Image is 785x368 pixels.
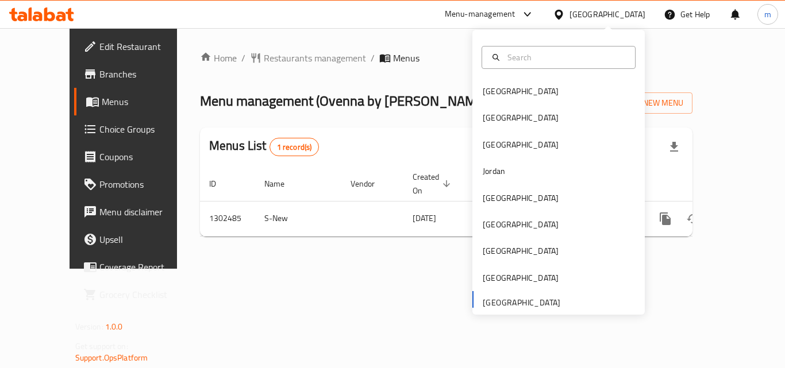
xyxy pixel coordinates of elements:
[483,218,559,231] div: [GEOGRAPHIC_DATA]
[483,85,559,98] div: [GEOGRAPHIC_DATA]
[200,51,692,65] nav: breadcrumb
[74,115,201,143] a: Choice Groups
[74,171,201,198] a: Promotions
[393,51,420,65] span: Menus
[99,205,191,219] span: Menu disclaimer
[74,281,201,308] a: Grocery Checklist
[413,211,436,226] span: [DATE]
[351,177,390,191] span: Vendor
[74,226,201,253] a: Upsell
[445,7,515,21] div: Menu-management
[483,272,559,284] div: [GEOGRAPHIC_DATA]
[764,8,771,21] span: m
[371,51,375,65] li: /
[483,138,559,151] div: [GEOGRAPHIC_DATA]
[75,339,128,354] span: Get support on:
[483,165,505,177] div: Jordan
[255,201,341,236] td: S-New
[75,319,103,334] span: Version:
[209,137,319,156] h2: Menus List
[613,96,683,110] span: Add New Menu
[679,205,707,233] button: Change Status
[200,51,237,65] a: Home
[99,233,191,246] span: Upsell
[99,67,191,81] span: Branches
[250,51,366,65] a: Restaurants management
[264,51,366,65] span: Restaurants management
[102,95,191,109] span: Menus
[74,88,201,115] a: Menus
[200,88,492,114] span: Menu management ( Ovenna by [PERSON_NAME] )
[241,51,245,65] li: /
[569,8,645,21] div: [GEOGRAPHIC_DATA]
[99,40,191,53] span: Edit Restaurant
[75,350,148,365] a: Support.OpsPlatform
[74,253,201,281] a: Coverage Report
[99,260,191,274] span: Coverage Report
[74,198,201,226] a: Menu disclaimer
[503,51,628,64] input: Search
[270,142,319,153] span: 1 record(s)
[264,177,299,191] span: Name
[660,133,688,161] div: Export file
[99,288,191,301] span: Grocery Checklist
[209,177,231,191] span: ID
[483,245,559,257] div: [GEOGRAPHIC_DATA]
[99,177,191,191] span: Promotions
[413,170,454,197] span: Created On
[105,319,123,334] span: 1.0.0
[483,192,559,204] div: [GEOGRAPHIC_DATA]
[200,201,255,236] td: 1302485
[270,138,320,156] div: Total records count
[99,150,191,164] span: Coupons
[483,111,559,124] div: [GEOGRAPHIC_DATA]
[74,33,201,60] a: Edit Restaurant
[652,205,679,233] button: more
[603,92,692,114] button: Add New Menu
[99,122,191,136] span: Choice Groups
[74,60,201,88] a: Branches
[74,143,201,171] a: Coupons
